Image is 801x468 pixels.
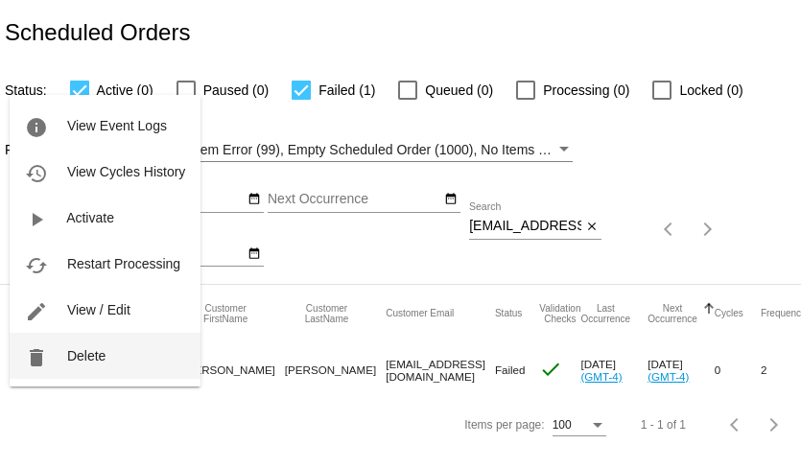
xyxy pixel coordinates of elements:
[25,254,48,277] mat-icon: cached
[67,302,130,317] span: View / Edit
[25,208,48,231] mat-icon: play_arrow
[25,116,48,139] mat-icon: info
[25,162,48,185] mat-icon: history
[67,256,180,271] span: Restart Processing
[66,210,114,225] span: Activate
[25,346,48,369] mat-icon: delete
[67,348,106,363] span: Delete
[25,300,48,323] mat-icon: edit
[67,118,167,133] span: View Event Logs
[67,164,185,179] span: View Cycles History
